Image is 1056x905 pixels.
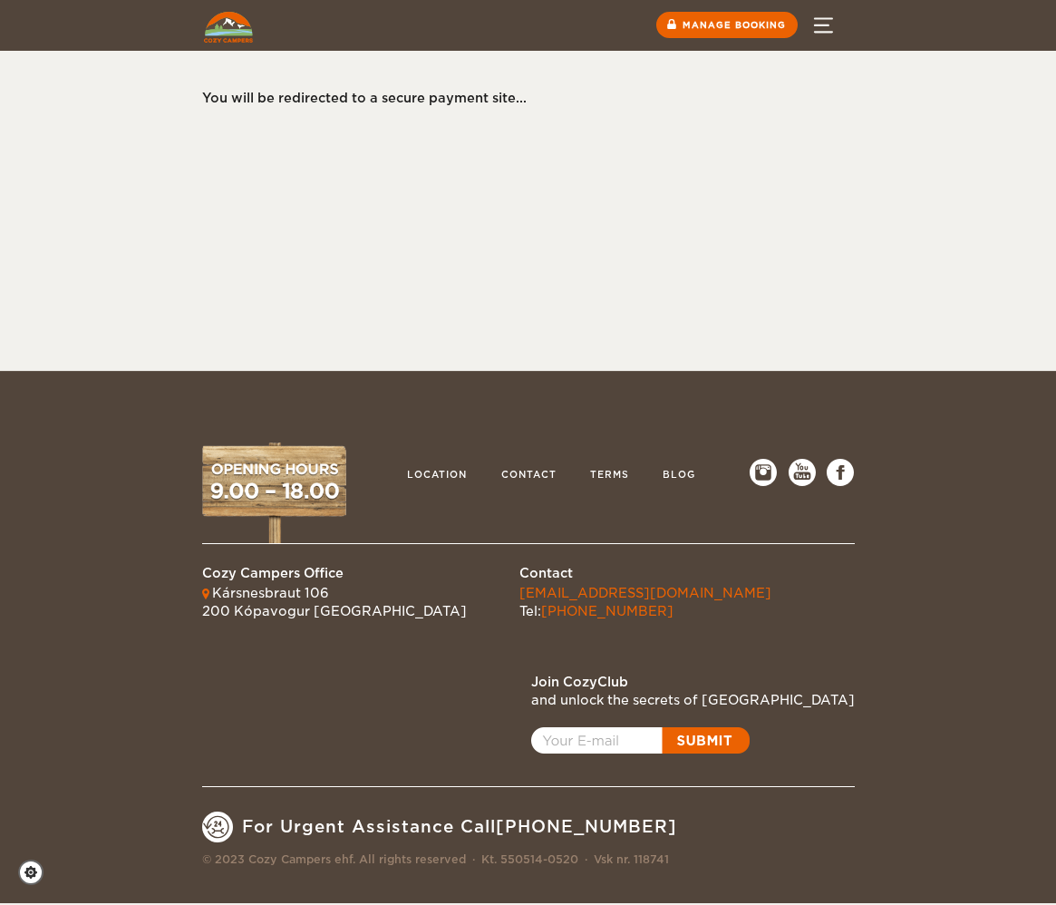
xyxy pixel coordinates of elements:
[202,584,467,620] div: Kársnesbraut 106 200 Kópavogur [GEOGRAPHIC_DATA]
[204,12,253,43] img: Cozy Campers
[496,817,677,836] a: [PHONE_NUMBER]
[519,584,771,620] div: Tel:
[519,586,771,600] a: [EMAIL_ADDRESS][DOMAIN_NAME]
[531,673,855,691] div: Join CozyClub
[202,564,467,582] div: Cozy Campers Office
[656,12,798,38] a: Manage booking
[492,459,566,493] a: Contact
[202,89,837,107] div: You will be redirected to a secure payment site...
[654,459,704,493] a: Blog
[541,604,673,618] a: [PHONE_NUMBER]
[18,860,55,885] a: Cookie settings
[531,691,855,709] div: and unlock the secrets of [GEOGRAPHIC_DATA]
[519,564,771,582] div: Contact
[202,851,855,867] div: © 2023 Cozy Campers ehf. All rights reserved Kt. 550514-0520 Vsk nr. 118741
[242,815,677,839] span: For Urgent Assistance Call
[581,459,638,493] a: Terms
[398,459,476,493] a: Location
[531,727,750,754] a: Open popup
